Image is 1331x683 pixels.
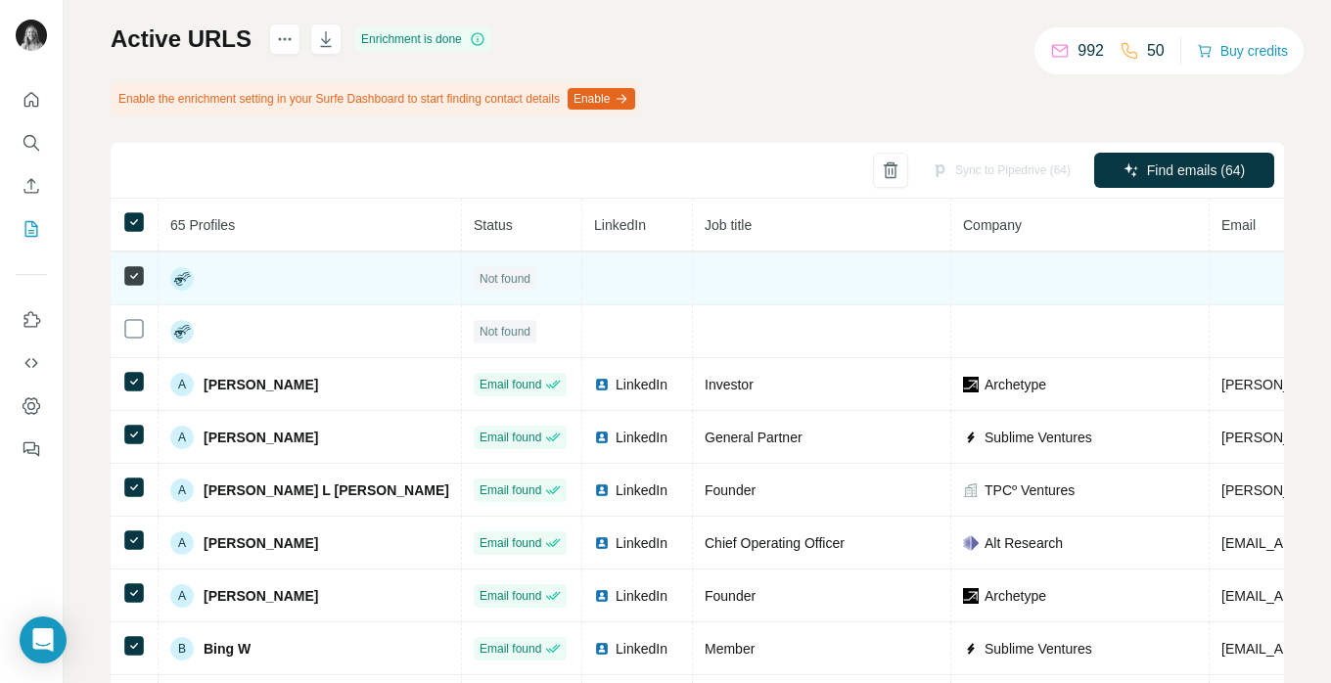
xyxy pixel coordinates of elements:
[355,27,491,51] div: Enrichment is done
[594,588,610,604] img: LinkedIn logo
[616,480,667,500] span: LinkedIn
[705,217,752,233] span: Job title
[480,640,541,658] span: Email found
[170,373,194,396] div: A
[204,375,318,394] span: [PERSON_NAME]
[480,323,530,341] span: Not found
[985,480,1075,500] span: TPCº Ventures
[170,426,194,449] div: A
[616,375,667,394] span: LinkedIn
[204,586,318,606] span: [PERSON_NAME]
[594,430,610,445] img: LinkedIn logo
[594,217,646,233] span: LinkedIn
[269,23,300,55] button: actions
[204,480,449,500] span: [PERSON_NAME] L [PERSON_NAME]
[616,639,667,659] span: LinkedIn
[16,168,47,204] button: Enrich CSV
[16,388,47,424] button: Dashboard
[474,217,513,233] span: Status
[170,584,194,608] div: A
[616,586,667,606] span: LinkedIn
[170,217,235,233] span: 65 Profiles
[705,641,755,657] span: Member
[204,533,318,553] span: [PERSON_NAME]
[963,430,979,445] img: company-logo
[594,641,610,657] img: LinkedIn logo
[594,482,610,498] img: LinkedIn logo
[963,641,979,657] img: company-logo
[16,345,47,381] button: Use Surfe API
[111,82,639,115] div: Enable the enrichment setting in your Surfe Dashboard to start finding contact details
[705,430,803,445] span: General Partner
[985,533,1063,553] span: Alt Research
[480,376,541,393] span: Email found
[480,534,541,552] span: Email found
[963,588,979,604] img: company-logo
[985,375,1046,394] span: Archetype
[985,428,1092,447] span: Sublime Ventures
[963,217,1022,233] span: Company
[963,535,979,551] img: company-logo
[985,586,1046,606] span: Archetype
[1197,37,1288,65] button: Buy credits
[985,639,1092,659] span: Sublime Ventures
[170,637,194,660] div: B
[705,377,754,392] span: Investor
[480,429,541,446] span: Email found
[1221,217,1256,233] span: Email
[616,428,667,447] span: LinkedIn
[16,211,47,247] button: My lists
[568,88,635,110] button: Enable
[1094,153,1274,188] button: Find emails (64)
[594,535,610,551] img: LinkedIn logo
[16,302,47,338] button: Use Surfe on LinkedIn
[705,482,756,498] span: Founder
[1078,39,1104,63] p: 992
[480,270,530,288] span: Not found
[16,432,47,467] button: Feedback
[16,20,47,51] img: Avatar
[1147,160,1245,180] span: Find emails (64)
[111,23,252,55] h1: Active URLS
[20,616,67,663] div: Open Intercom Messenger
[963,377,979,392] img: company-logo
[16,82,47,117] button: Quick start
[170,478,194,502] div: A
[170,531,194,555] div: A
[1147,39,1165,63] p: 50
[16,125,47,160] button: Search
[616,533,667,553] span: LinkedIn
[204,428,318,447] span: [PERSON_NAME]
[594,377,610,392] img: LinkedIn logo
[705,535,845,551] span: Chief Operating Officer
[204,639,251,659] span: Bing W
[480,587,541,605] span: Email found
[705,588,756,604] span: Founder
[480,481,541,499] span: Email found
